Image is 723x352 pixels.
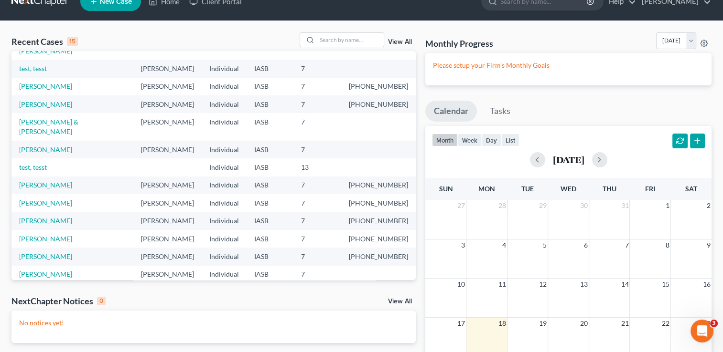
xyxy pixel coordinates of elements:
td: IASB [247,95,293,113]
span: 27 [456,200,466,211]
a: [PERSON_NAME] [19,145,72,154]
td: Individual [202,194,247,212]
a: test, tesst [19,64,47,72]
a: [PERSON_NAME] [19,217,72,225]
td: 7 [293,95,341,113]
td: 13 [293,158,341,176]
div: Recent Cases [11,36,78,47]
td: [PHONE_NUMBER] [341,212,416,230]
span: 14 [620,279,629,290]
span: 12 [538,279,548,290]
td: 7 [293,78,341,95]
td: [PERSON_NAME] [133,266,202,283]
span: Thu [603,185,616,193]
td: [PHONE_NUMBER] [341,230,416,248]
td: 7 [293,230,341,248]
span: 3 [710,320,718,327]
a: [PERSON_NAME] & [PERSON_NAME] [19,37,78,55]
div: NextChapter Notices [11,295,106,307]
span: 3 [460,239,466,251]
span: Mon [478,185,495,193]
td: Individual [202,78,247,95]
input: Search by name... [317,33,384,47]
td: IASB [247,176,293,194]
td: 7 [293,60,341,77]
a: Calendar [425,101,477,122]
span: 1 [665,200,670,211]
td: [PHONE_NUMBER] [341,194,416,212]
button: month [432,134,458,146]
a: [PERSON_NAME] [19,100,72,108]
td: 7 [293,113,341,140]
button: list [501,134,519,146]
span: 28 [497,200,507,211]
td: 7 [293,141,341,158]
a: test, tesst [19,163,47,171]
span: 2 [706,200,712,211]
span: 18 [497,318,507,329]
a: View All [388,298,412,305]
td: IASB [247,230,293,248]
span: 9 [706,239,712,251]
td: [PERSON_NAME] [133,248,202,265]
td: [PERSON_NAME] [133,194,202,212]
span: Sun [439,185,453,193]
span: 23 [702,318,712,329]
span: 8 [665,239,670,251]
a: [PERSON_NAME] [19,252,72,260]
td: IASB [247,113,293,140]
a: [PERSON_NAME] [19,181,72,189]
td: IASB [247,212,293,230]
td: [PERSON_NAME] [133,113,202,140]
iframe: Intercom live chat [691,320,713,342]
span: 20 [579,318,589,329]
td: [PHONE_NUMBER] [341,248,416,265]
span: 31 [620,200,629,211]
td: IASB [247,78,293,95]
span: 29 [538,200,548,211]
td: Individual [202,248,247,265]
span: Sat [685,185,697,193]
td: [PERSON_NAME] [133,176,202,194]
span: Fri [645,185,655,193]
span: 16 [702,279,712,290]
span: 6 [583,239,589,251]
span: 22 [661,318,670,329]
td: IASB [247,194,293,212]
td: [PERSON_NAME] [133,141,202,158]
span: 30 [579,200,589,211]
a: [PERSON_NAME] [19,235,72,243]
span: 17 [456,318,466,329]
td: Individual [202,266,247,283]
span: Wed [561,185,576,193]
p: Please setup your Firm's Monthly Goals [433,61,704,70]
td: Individual [202,230,247,248]
td: 7 [293,212,341,230]
td: 7 [293,176,341,194]
span: 11 [497,279,507,290]
span: 5 [542,239,548,251]
a: [PERSON_NAME] [19,82,72,90]
span: 4 [501,239,507,251]
span: Tue [521,185,534,193]
td: [PERSON_NAME] [133,78,202,95]
a: [PERSON_NAME] [19,199,72,207]
span: 13 [579,279,589,290]
h2: [DATE] [553,155,584,165]
td: [PHONE_NUMBER] [341,95,416,113]
button: day [482,134,501,146]
td: Individual [202,60,247,77]
td: [PHONE_NUMBER] [341,78,416,95]
td: [PERSON_NAME] [133,230,202,248]
span: 10 [456,279,466,290]
div: 0 [97,297,106,305]
a: [PERSON_NAME] [19,270,72,278]
span: 21 [620,318,629,329]
td: [PERSON_NAME] [133,95,202,113]
span: 7 [624,239,629,251]
td: Individual [202,176,247,194]
td: IASB [247,141,293,158]
td: [PERSON_NAME] [133,60,202,77]
a: View All [388,39,412,45]
td: IASB [247,158,293,176]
